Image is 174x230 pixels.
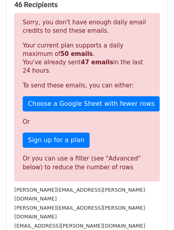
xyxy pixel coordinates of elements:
a: Sign up for a plan [23,133,90,148]
div: Widget de chat [134,192,174,230]
small: [PERSON_NAME][EMAIL_ADDRESS][PERSON_NAME][DOMAIN_NAME] [14,205,145,220]
small: [PERSON_NAME][EMAIL_ADDRESS][PERSON_NAME][DOMAIN_NAME] [14,187,145,202]
p: Or [23,118,151,126]
div: Or you can use a filter (see "Advanced" below) to reduce the number of rows [23,154,151,172]
h5: 46 Recipients [14,0,160,9]
p: Your current plan supports a daily maximum of . You've already sent in the last 24 hours. [23,42,151,75]
a: Choose a Google Sheet with fewer rows [23,96,160,111]
p: Sorry, you don't have enough daily email credits to send these emails. [23,18,151,35]
strong: 47 emails [81,59,113,66]
p: To send these emails, you can either: [23,81,151,90]
small: [EMAIL_ADDRESS][PERSON_NAME][DOMAIN_NAME] [14,223,145,229]
strong: 50 emails [61,50,93,57]
iframe: Chat Widget [134,192,174,230]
